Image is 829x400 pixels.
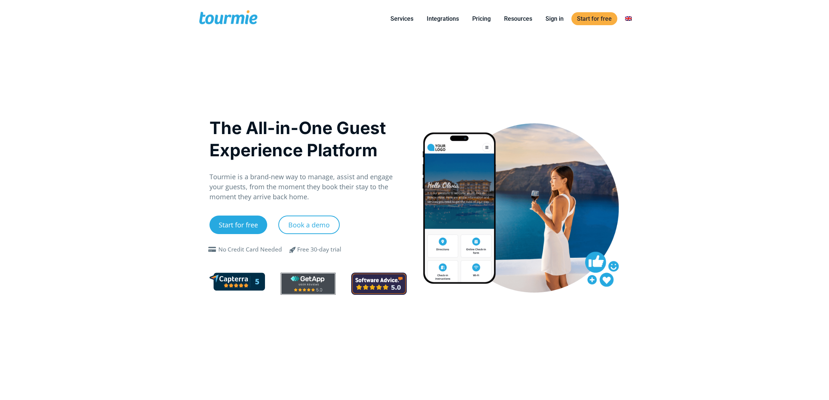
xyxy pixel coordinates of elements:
[385,14,419,23] a: Services
[284,245,302,254] span: 
[467,14,496,23] a: Pricing
[278,216,340,234] a: Book a demo
[209,172,407,202] p: Tourmie is a brand-new way to manage, assist and engage your guests, from the moment they book th...
[218,245,282,254] div: No Credit Card Needed
[207,247,218,253] span: 
[571,12,617,25] a: Start for free
[421,14,464,23] a: Integrations
[540,14,569,23] a: Sign in
[209,117,407,161] h1: The All-in-One Guest Experience Platform
[499,14,538,23] a: Resources
[297,245,341,254] div: Free 30-day trial
[209,216,267,234] a: Start for free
